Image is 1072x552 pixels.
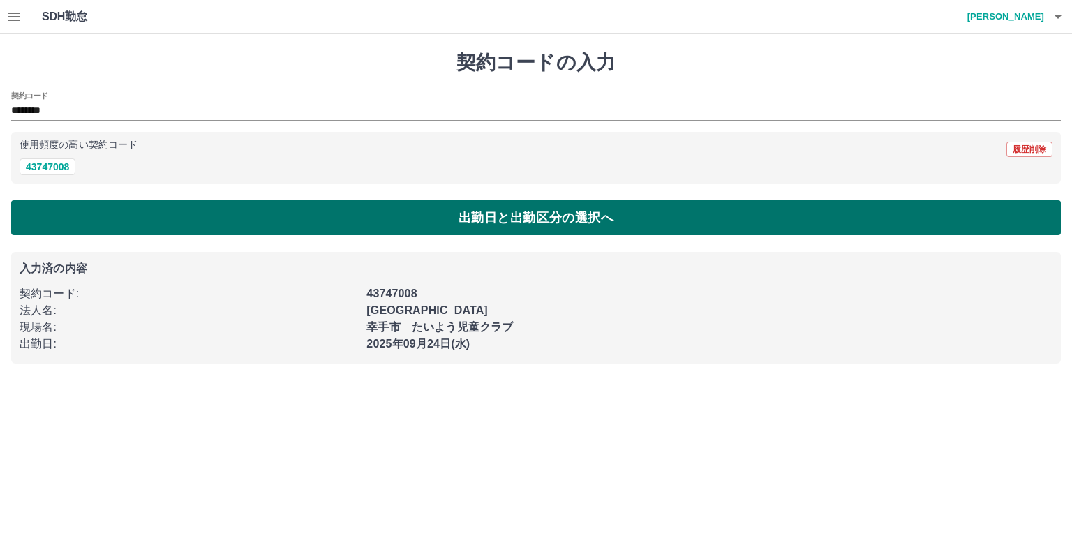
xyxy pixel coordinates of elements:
[20,140,137,150] p: 使用頻度の高い契約コード
[20,158,75,175] button: 43747008
[20,319,358,336] p: 現場名 :
[11,51,1061,75] h1: 契約コードの入力
[366,338,470,350] b: 2025年09月24日(水)
[366,288,417,299] b: 43747008
[11,200,1061,235] button: 出勤日と出勤区分の選択へ
[366,304,488,316] b: [GEOGRAPHIC_DATA]
[20,263,1052,274] p: 入力済の内容
[20,336,358,352] p: 出勤日 :
[20,302,358,319] p: 法人名 :
[366,321,513,333] b: 幸手市 たいよう児童クラブ
[1006,142,1052,157] button: 履歴削除
[20,285,358,302] p: 契約コード :
[11,90,48,101] h2: 契約コード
